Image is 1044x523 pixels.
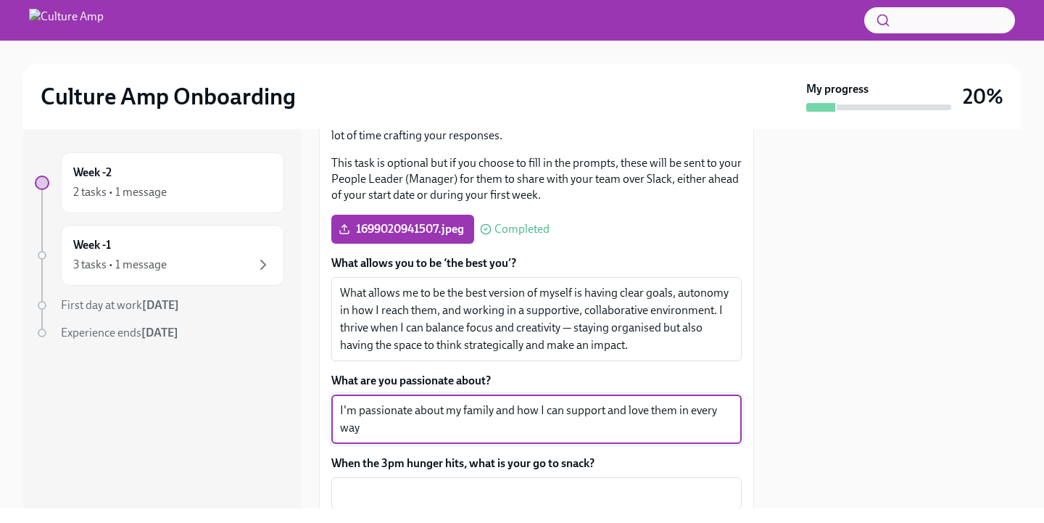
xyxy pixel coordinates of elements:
[331,155,742,203] p: This task is optional but if you choose to fill in the prompts, these will be sent to your People...
[35,152,284,213] a: Week -22 tasks • 1 message
[331,215,474,244] label: 1699020941507.jpeg
[340,402,733,437] textarea: I'm passionate about my family and how I can support and love them in every way
[29,9,104,32] img: Culture Amp
[73,237,111,253] h6: Week -1
[73,165,112,181] h6: Week -2
[61,326,178,339] span: Experience ends
[73,257,167,273] div: 3 tasks • 1 message
[35,297,284,313] a: First day at work[DATE]
[806,81,869,97] strong: My progress
[331,456,742,471] label: When the 3pm hunger hits, what is your go to snack?
[340,284,733,354] textarea: What allows me to be the best version of myself is having clear goals, autonomy in how I reach th...
[331,255,742,271] label: What allows you to be ‘the best you’?
[61,298,179,312] span: First day at work
[41,82,296,111] h2: Culture Amp Onboarding
[35,225,284,286] a: Week -13 tasks • 1 message
[341,222,464,236] span: 1699020941507.jpeg
[331,373,742,389] label: What are you passionate about?
[73,184,167,200] div: 2 tasks • 1 message
[494,223,550,235] span: Completed
[141,326,178,339] strong: [DATE]
[142,298,179,312] strong: [DATE]
[963,83,1003,110] h3: 20%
